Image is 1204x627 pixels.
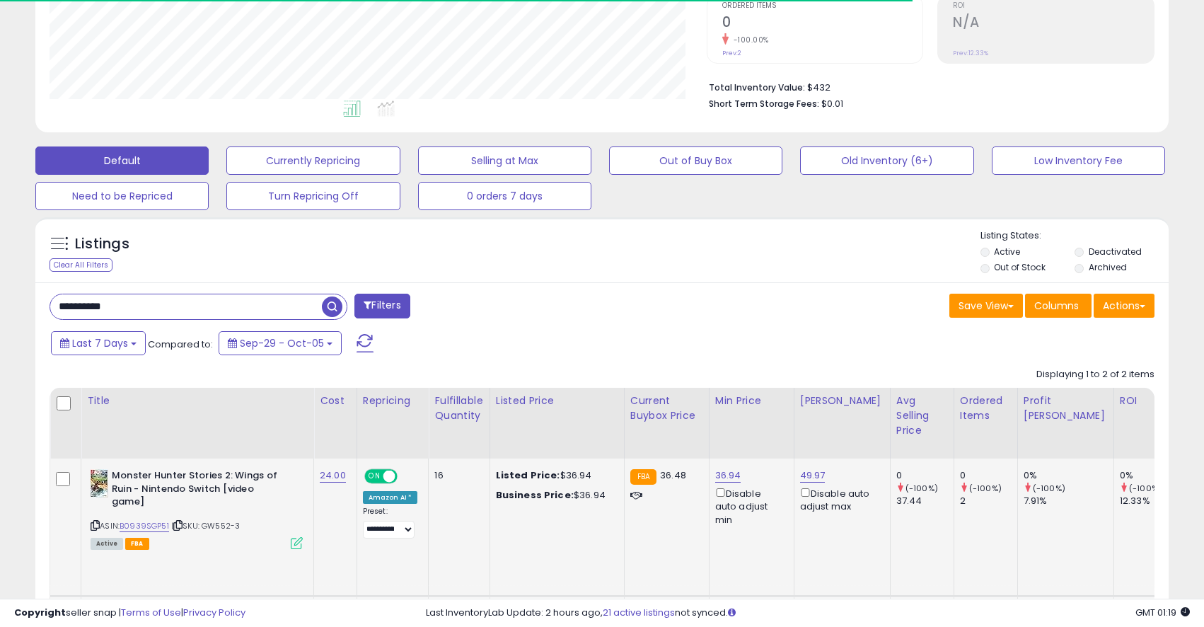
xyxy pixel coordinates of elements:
small: Prev: 12.33% [953,49,988,57]
label: Archived [1089,261,1127,273]
a: B0939SGP51 [120,520,169,532]
div: Fulfillable Quantity [434,393,483,423]
button: Filters [354,294,410,318]
small: -100.00% [729,35,769,45]
a: 49.97 [800,468,826,483]
b: Total Inventory Value: [709,81,805,93]
button: Actions [1094,294,1154,318]
label: Deactivated [1089,246,1142,258]
small: (-100%) [905,483,938,494]
p: Listing States: [980,229,1169,243]
div: 0 [896,469,954,482]
b: Business Price: [496,488,574,502]
small: FBA [630,469,656,485]
span: OFF [395,471,418,483]
span: $0.01 [821,97,843,110]
b: Short Term Storage Fees: [709,98,819,110]
span: All listings currently available for purchase on Amazon [91,538,123,550]
div: 0 [960,469,1017,482]
b: Monster Hunter Stories 2: Wings of Ruin - Nintendo Switch [video game] [112,469,284,512]
b: Listed Price: [496,468,560,482]
div: Disable auto adjust max [800,485,879,513]
div: 2 [960,495,1017,507]
button: Save View [949,294,1023,318]
span: Sep-29 - Oct-05 [240,336,324,350]
div: 16 [434,469,478,482]
a: Terms of Use [121,606,181,619]
div: Amazon AI * [363,491,418,504]
h5: Listings [75,234,129,254]
span: ON [366,471,383,483]
img: 51cnKgKoXKL._SL40_.jpg [91,469,108,497]
button: Old Inventory (6+) [800,146,973,175]
div: Disable auto adjust min [715,485,783,527]
small: (-100%) [1129,483,1162,494]
div: Profit [PERSON_NAME] [1024,393,1108,423]
span: 36.48 [660,468,686,482]
li: $432 [709,78,1144,95]
small: (-100%) [1033,483,1065,494]
div: Title [87,393,308,408]
div: Cost [320,393,351,408]
small: (-100%) [969,483,1002,494]
div: seller snap | | [14,606,245,620]
small: Prev: 2 [722,49,741,57]
label: Active [994,246,1020,258]
a: 24.00 [320,468,346,483]
div: Listed Price [496,393,618,408]
span: FBA [125,538,149,550]
strong: Copyright [14,606,66,619]
div: 7.91% [1024,495,1113,507]
div: Repricing [363,393,423,408]
a: 36.94 [715,468,741,483]
div: ROI [1120,393,1171,408]
div: Avg Selling Price [896,393,948,438]
span: Compared to: [148,338,213,351]
div: Min Price [715,393,788,408]
div: Clear All Filters [50,258,112,272]
div: Displaying 1 to 2 of 2 items [1036,368,1154,381]
div: Last InventoryLab Update: 2 hours ago, not synced. [426,606,1190,620]
div: 37.44 [896,495,954,507]
div: $36.94 [496,489,613,502]
span: Last 7 Days [72,336,128,350]
button: Columns [1025,294,1092,318]
button: Selling at Max [418,146,591,175]
a: Privacy Policy [183,606,245,619]
label: Out of Stock [994,261,1046,273]
button: Currently Repricing [226,146,400,175]
button: Sep-29 - Oct-05 [219,331,342,355]
div: ASIN: [91,469,303,548]
button: Last 7 Days [51,331,146,355]
button: 0 orders 7 days [418,182,591,210]
div: [PERSON_NAME] [800,393,884,408]
div: 0% [1120,469,1177,482]
h2: N/A [953,14,1154,33]
span: Columns [1034,299,1079,313]
div: 12.33% [1120,495,1177,507]
span: ROI [953,2,1154,10]
a: 21 active listings [603,606,675,619]
button: Default [35,146,209,175]
div: 0% [1024,469,1113,482]
div: Preset: [363,507,418,539]
span: | SKU: GW552-3 [171,520,240,531]
button: Need to be Repriced [35,182,209,210]
div: Ordered Items [960,393,1012,423]
button: Low Inventory Fee [992,146,1165,175]
span: Ordered Items [722,2,923,10]
h2: 0 [722,14,923,33]
div: $36.94 [496,469,613,482]
span: 2025-10-14 01:19 GMT [1135,606,1190,619]
button: Out of Buy Box [609,146,782,175]
div: Current Buybox Price [630,393,703,423]
button: Turn Repricing Off [226,182,400,210]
